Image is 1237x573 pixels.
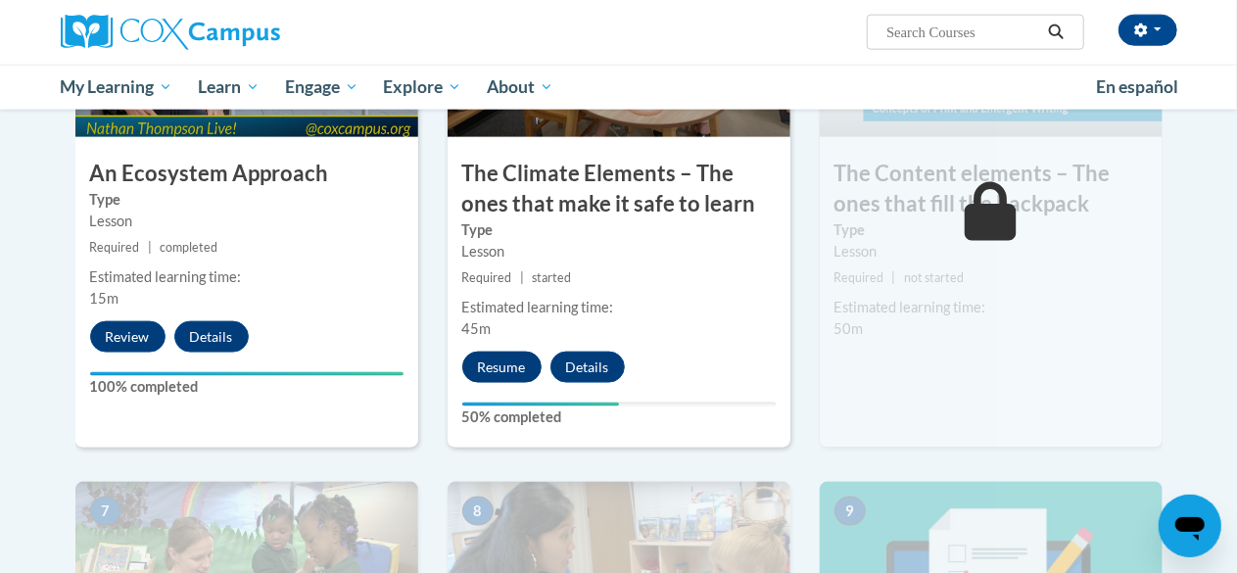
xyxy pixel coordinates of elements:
[370,65,474,110] a: Explore
[892,270,896,285] span: |
[90,189,404,211] label: Type
[1159,495,1221,557] iframe: Button to launch messaging window
[1118,15,1177,46] button: Account Settings
[884,21,1041,44] input: Search Courses
[834,297,1148,318] div: Estimated learning time:
[90,240,140,255] span: Required
[487,75,553,99] span: About
[46,65,1192,110] div: Main menu
[834,320,864,337] span: 50m
[61,15,413,50] a: Cox Campus
[820,159,1163,219] h3: The Content elements – The ones that fill the backpack
[383,75,461,99] span: Explore
[90,376,404,398] label: 100% completed
[148,240,152,255] span: |
[1041,21,1070,44] button: Search
[520,270,524,285] span: |
[532,270,571,285] span: started
[61,15,280,50] img: Cox Campus
[904,270,964,285] span: not started
[550,352,625,383] button: Details
[834,270,884,285] span: Required
[462,241,776,263] div: Lesson
[174,321,249,353] button: Details
[462,403,619,406] div: Your progress
[462,406,776,428] label: 50% completed
[75,159,418,189] h3: An Ecosystem Approach
[462,219,776,241] label: Type
[90,290,119,307] span: 15m
[272,65,371,110] a: Engage
[462,297,776,318] div: Estimated learning time:
[448,159,790,219] h3: The Climate Elements – The ones that make it safe to learn
[834,219,1148,241] label: Type
[60,75,172,99] span: My Learning
[90,211,404,232] div: Lesson
[1097,76,1179,97] span: En español
[1084,67,1192,108] a: En español
[462,270,512,285] span: Required
[198,75,260,99] span: Learn
[462,320,492,337] span: 45m
[474,65,566,110] a: About
[90,497,121,526] span: 7
[90,266,404,288] div: Estimated learning time:
[160,240,217,255] span: completed
[185,65,272,110] a: Learn
[834,241,1148,263] div: Lesson
[90,321,166,353] button: Review
[90,372,404,376] div: Your progress
[285,75,358,99] span: Engage
[834,497,866,526] span: 9
[462,497,494,526] span: 8
[48,65,186,110] a: My Learning
[462,352,542,383] button: Resume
